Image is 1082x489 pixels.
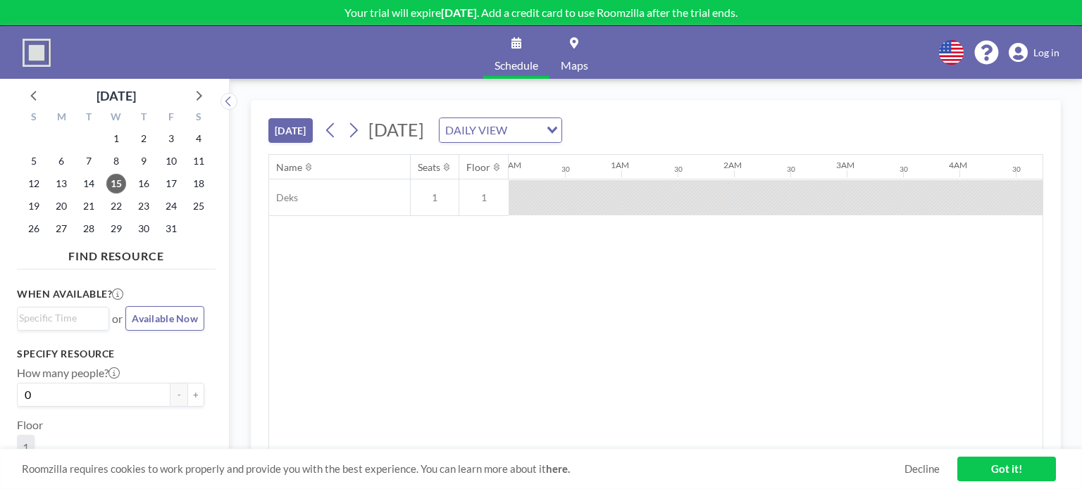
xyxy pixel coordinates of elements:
div: Floor [466,161,490,174]
span: or [112,312,123,326]
button: Available Now [125,306,204,331]
span: Friday, October 3, 2025 [161,129,181,148]
span: Wednesday, October 22, 2025 [106,196,126,216]
span: Thursday, October 23, 2025 [134,196,154,216]
div: Name [276,161,302,174]
span: Wednesday, October 29, 2025 [106,219,126,239]
div: 12AM [498,160,521,170]
div: 30 [1012,165,1021,174]
a: Decline [904,462,940,476]
span: Friday, October 17, 2025 [161,174,181,193]
span: Maps [561,60,588,71]
span: Thursday, October 30, 2025 [134,219,154,239]
div: 30 [674,165,683,174]
div: T [130,109,157,127]
div: 30 [900,165,908,174]
div: S [185,109,212,127]
span: Deks [269,191,298,204]
label: Floor [17,418,43,432]
span: Tuesday, October 21, 2025 [79,196,99,216]
div: T [75,109,103,127]
span: 1 [411,191,459,204]
span: Wednesday, October 1, 2025 [106,129,126,148]
div: 3AM [836,160,854,170]
b: [DATE] [441,6,477,19]
span: Friday, October 10, 2025 [161,151,181,171]
span: Thursday, October 2, 2025 [134,129,154,148]
div: M [48,109,75,127]
span: Log in [1033,46,1059,59]
span: Monday, October 20, 2025 [51,196,71,216]
a: Schedule [483,26,549,79]
h4: FIND RESOURCE [17,243,216,263]
div: 30 [561,165,570,174]
button: + [187,383,204,407]
span: Tuesday, October 14, 2025 [79,174,99,193]
input: Search for option [511,121,538,139]
div: F [157,109,185,127]
span: Thursday, October 9, 2025 [134,151,154,171]
span: Roomzilla requires cookies to work properly and provide you with the best experience. You can lea... [22,462,904,476]
div: 2AM [723,160,742,170]
span: Monday, October 6, 2025 [51,151,71,171]
span: 1 [23,440,29,454]
a: Maps [549,26,599,79]
span: Saturday, October 25, 2025 [189,196,209,216]
span: Saturday, October 18, 2025 [189,174,209,193]
span: Sunday, October 26, 2025 [24,219,44,239]
div: 30 [787,165,795,174]
span: Tuesday, October 28, 2025 [79,219,99,239]
button: [DATE] [268,118,313,143]
span: Tuesday, October 7, 2025 [79,151,99,171]
label: How many people? [17,366,120,380]
div: [DATE] [97,86,136,106]
div: 4AM [949,160,967,170]
div: Seats [418,161,440,174]
a: Got it! [957,457,1056,481]
h3: Specify resource [17,348,204,360]
span: Sunday, October 5, 2025 [24,151,44,171]
span: Friday, October 24, 2025 [161,196,181,216]
div: 1AM [611,160,629,170]
div: Search for option [440,118,561,142]
span: Thursday, October 16, 2025 [134,174,154,193]
span: Monday, October 27, 2025 [51,219,71,239]
span: Available Now [132,312,198,324]
a: here. [546,462,570,475]
span: Wednesday, October 15, 2025 [106,174,126,193]
span: Monday, October 13, 2025 [51,174,71,193]
span: Sunday, October 19, 2025 [24,196,44,216]
a: Log in [1009,43,1059,63]
span: Saturday, October 4, 2025 [189,129,209,148]
span: Sunday, October 12, 2025 [24,174,44,193]
input: Search for option [19,310,101,326]
img: organization-logo [23,39,51,67]
div: Search for option [18,307,108,329]
span: 1 [459,191,509,204]
span: DAILY VIEW [442,121,510,139]
span: Wednesday, October 8, 2025 [106,151,126,171]
div: W [103,109,130,127]
div: S [20,109,48,127]
span: [DATE] [368,119,424,140]
span: Saturday, October 11, 2025 [189,151,209,171]
span: Schedule [495,60,538,71]
span: Friday, October 31, 2025 [161,219,181,239]
button: - [170,383,187,407]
